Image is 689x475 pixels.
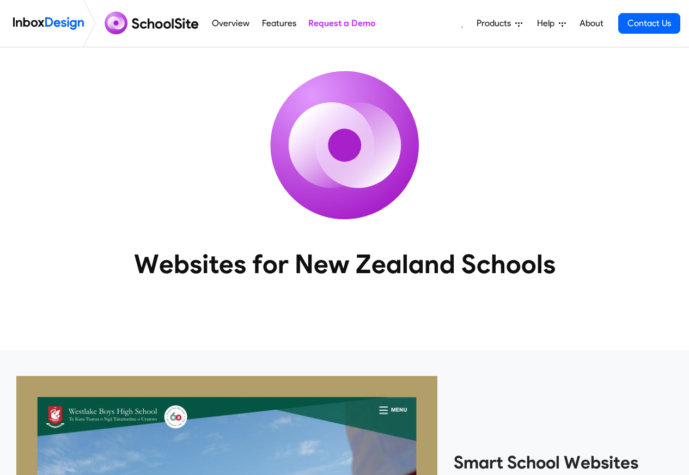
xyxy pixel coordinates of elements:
[472,13,527,34] a: Products
[100,10,206,36] img: schoolsite logo
[209,13,253,34] a: Overview
[454,452,673,473] heading: Smart School Websites
[576,13,606,34] a: About
[259,13,299,34] a: Features
[477,17,515,30] span: Products
[618,13,680,34] a: Contact Us
[305,13,378,34] a: Request a Demo
[533,13,570,34] a: Help
[86,248,603,280] heading: Websites for New Zealand Schools
[247,47,443,243] img: icon_schoolsite.svg
[537,17,559,30] span: Help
